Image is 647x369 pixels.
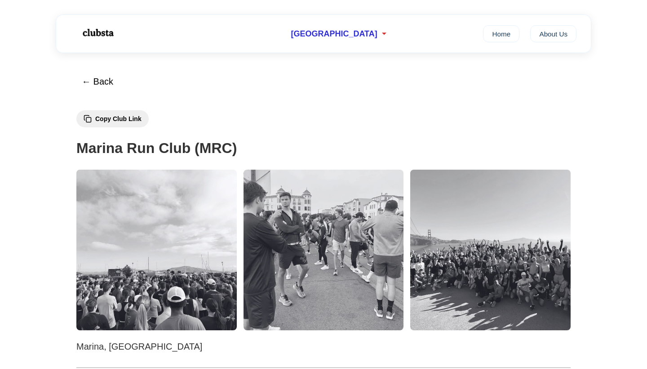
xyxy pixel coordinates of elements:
img: Logo [71,22,124,44]
img: Marina Run Club (MRC) 2 [244,170,404,330]
button: Copy Club Link [76,110,149,127]
span: Copy Club Link [95,115,142,122]
a: Home [483,25,519,42]
a: About Us [530,25,576,42]
img: Marina Run Club (MRC) 1 [76,170,237,330]
img: Marina Run Club (MRC) 3 [410,170,571,330]
h1: Marina Run Club (MRC) [76,137,571,160]
button: ← Back [76,71,119,92]
p: Marina, [GEOGRAPHIC_DATA] [76,339,571,354]
span: [GEOGRAPHIC_DATA] [291,29,377,39]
